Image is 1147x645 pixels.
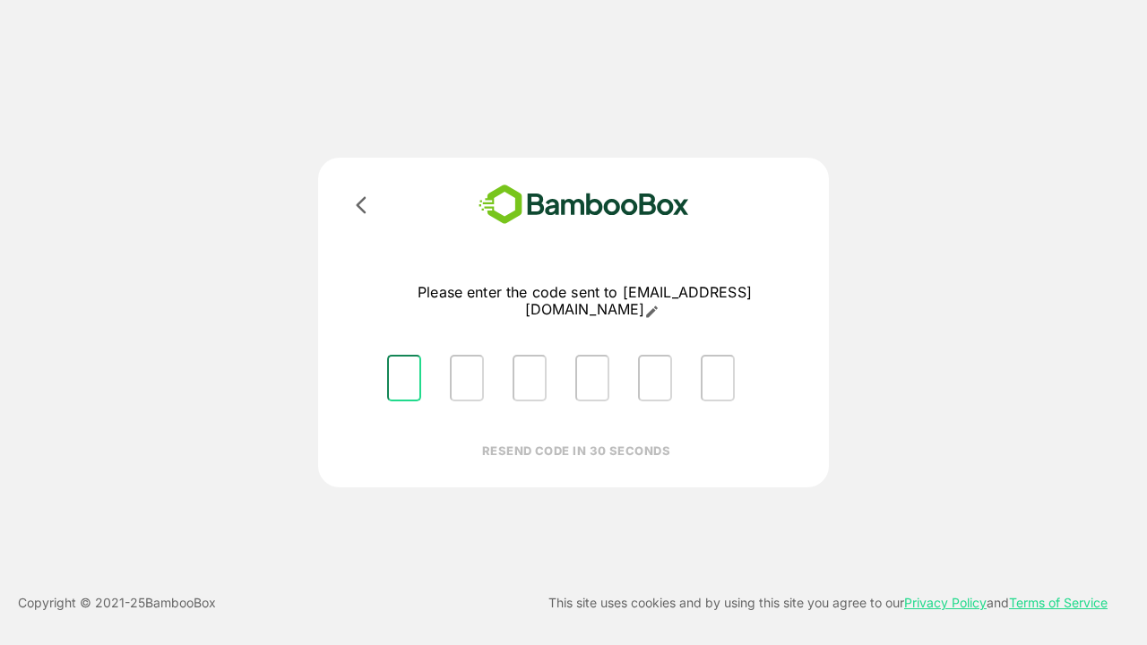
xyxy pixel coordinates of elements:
input: Please enter OTP character 1 [387,355,421,401]
a: Terms of Service [1009,595,1108,610]
input: Please enter OTP character 5 [638,355,672,401]
input: Please enter OTP character 3 [513,355,547,401]
a: Privacy Policy [904,595,987,610]
input: Please enter OTP character 2 [450,355,484,401]
p: This site uses cookies and by using this site you agree to our and [548,592,1108,614]
p: Copyright © 2021- 25 BambooBox [18,592,216,614]
p: Please enter the code sent to [EMAIL_ADDRESS][DOMAIN_NAME] [373,284,797,319]
input: Please enter OTP character 6 [701,355,735,401]
input: Please enter OTP character 4 [575,355,609,401]
img: bamboobox [453,179,715,230]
